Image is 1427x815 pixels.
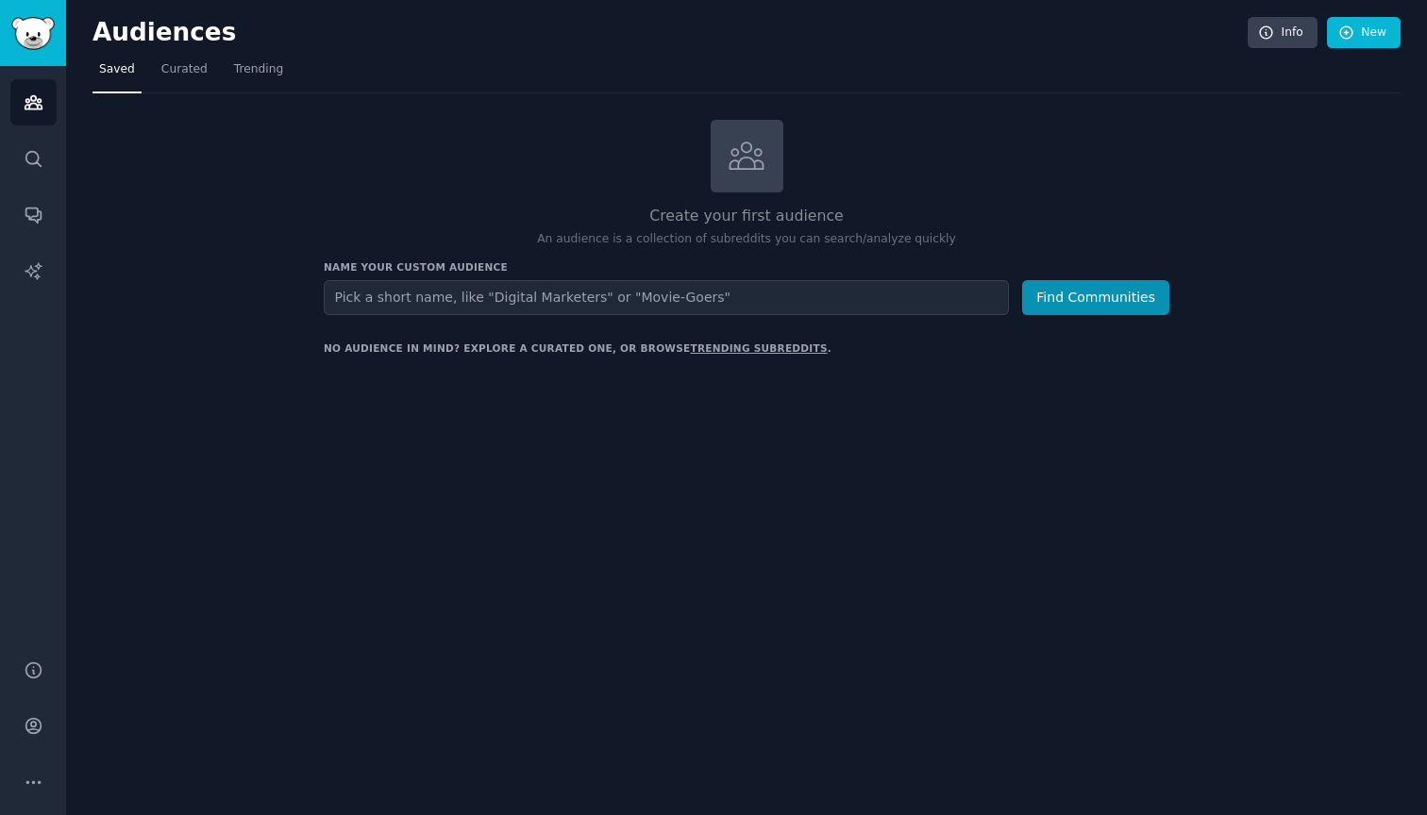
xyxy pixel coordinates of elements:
[155,55,214,93] a: Curated
[92,55,142,93] a: Saved
[161,61,208,78] span: Curated
[1248,17,1318,49] a: Info
[11,17,55,50] img: GummySearch logo
[690,342,827,354] a: trending subreddits
[234,61,283,78] span: Trending
[99,61,135,78] span: Saved
[1022,280,1169,315] button: Find Communities
[324,280,1009,315] input: Pick a short name, like "Digital Marketers" or "Movie-Goers"
[1327,17,1401,49] a: New
[227,55,290,93] a: Trending
[324,341,831,355] div: No audience in mind? Explore a curated one, or browse .
[324,231,1169,248] p: An audience is a collection of subreddits you can search/analyze quickly
[324,260,1169,274] h3: Name your custom audience
[324,205,1169,228] h2: Create your first audience
[92,18,1248,48] h2: Audiences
